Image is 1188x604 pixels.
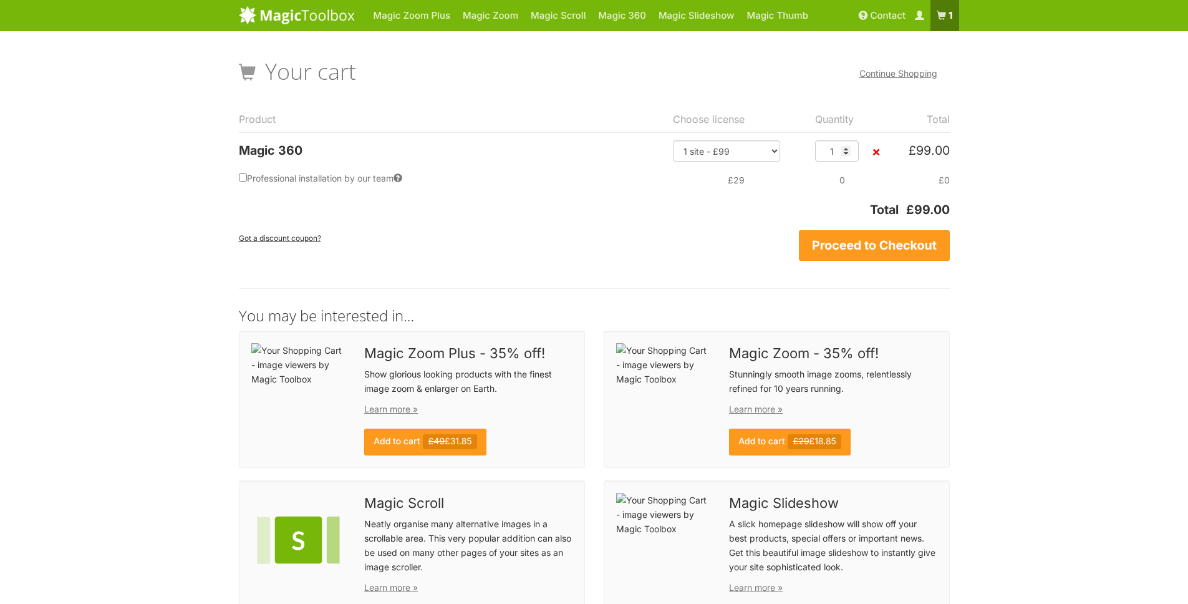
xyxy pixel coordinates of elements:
[815,140,859,162] input: Qty
[239,6,355,24] img: MagicToolbox.com - Image tools for your website
[939,175,950,185] span: £0
[665,162,808,198] td: £29
[729,517,937,574] p: A slick homepage slideshow will show off your best products, special offers or important news. Ge...
[906,202,950,217] bdi: 99.00
[239,106,665,132] th: Product
[616,343,711,386] img: Your Shopping Cart - image viewers by Magic Toolbox
[239,308,950,324] h3: You may be interested in…
[239,233,321,243] small: Got a discount coupon?
[793,436,809,447] s: £29
[808,162,870,198] td: 0
[616,493,711,536] img: Your Shopping Cart - image viewers by Magic Toolbox
[239,59,356,84] h1: Your cart
[909,143,916,158] span: £
[893,106,949,132] th: Total
[239,169,402,187] label: Professional installation by our team
[729,404,783,414] a: Learn more »
[364,429,486,455] a: Add to cart£49£31.85
[729,346,937,361] span: Magic Zoom - 35% off!
[729,582,783,593] a: Learn more »
[239,228,321,247] a: Got a discount coupon?
[364,517,572,574] p: Neatly organise many alternative images in a scrollable area. This very popular addition can also...
[364,346,572,361] span: Magic Zoom Plus - 35% off!
[870,9,905,21] span: Contact
[729,429,851,455] a: Add to cart£29£18.85
[859,68,937,79] a: Continue Shopping
[729,496,937,510] span: Magic Slideshow
[239,201,899,226] th: Total
[239,143,302,158] a: Magic 360
[909,143,950,158] bdi: 99.00
[869,145,882,158] a: ×
[364,367,572,396] p: Show glorious looking products with the finest image zoom & enlarger on Earth.
[788,434,841,449] span: £18.85
[239,173,247,182] input: Professional installation by our team
[423,434,477,449] span: £31.85
[364,404,418,414] a: Learn more »
[949,9,952,21] b: 1
[364,582,418,593] a: Learn more »
[364,496,572,510] span: Magic Scroll
[729,367,937,396] p: Stunningly smooth image zooms, relentlessly refined for 10 years running.
[251,493,346,588] img: Your Shopping Cart - image viewers by Magic Toolbox
[665,106,808,132] th: Choose license
[251,343,346,386] img: Your Shopping Cart - image viewers by Magic Toolbox
[906,202,914,217] span: £
[808,106,870,132] th: Quantity
[428,436,445,447] s: £49
[799,230,949,261] a: Proceed to Checkout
